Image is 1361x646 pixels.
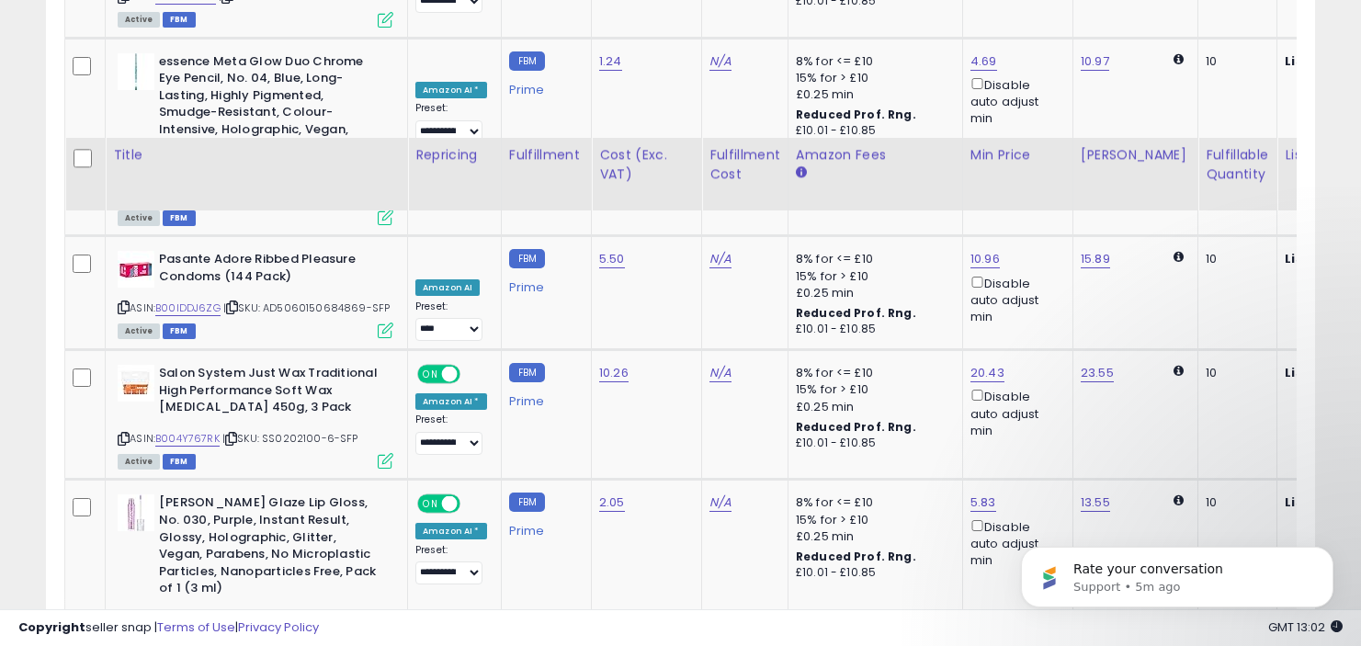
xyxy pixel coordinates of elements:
b: Reduced Prof. Rng. [796,419,916,435]
b: [PERSON_NAME] Glaze Lip Gloss, No. 030, Purple, Instant Result, Glossy, Holographic, Glitter, Veg... [159,494,382,601]
div: Amazon AI * [415,82,487,98]
small: FBM [509,249,545,268]
div: Prime [509,516,577,538]
div: ASIN: [118,53,393,224]
div: Cost (Exc. VAT) [599,145,694,184]
a: N/A [709,250,732,268]
div: 8% for <= £10 [796,365,948,381]
div: £0.25 min [796,528,948,545]
div: 15% for > £10 [796,70,948,86]
span: All listings currently available for purchase on Amazon [118,323,160,339]
a: 10.26 [599,364,629,382]
a: B004Y767RK [155,431,220,447]
strong: Copyright [18,618,85,636]
div: Preset: [415,300,487,342]
a: 20.43 [970,364,1004,382]
div: Prime [509,273,577,295]
div: [PERSON_NAME] [1081,145,1190,164]
div: 10 [1206,53,1263,70]
span: | SKU: SS0202100-6-SFP [222,431,358,446]
span: All listings currently available for purchase on Amazon [118,12,160,28]
small: FBM [509,493,545,512]
span: All listings currently available for purchase on Amazon [118,454,160,470]
img: 316habSNMjL._SL40_.jpg [118,494,154,531]
a: 4.69 [970,52,997,71]
a: N/A [709,493,732,512]
div: £0.25 min [796,86,948,103]
iframe: Intercom notifications message [993,508,1361,637]
div: Amazon AI * [415,393,487,410]
div: Min Price [970,145,1065,164]
a: 10.97 [1081,52,1109,71]
div: £0.25 min [796,285,948,301]
div: 10 [1206,494,1263,511]
div: 8% for <= £10 [796,53,948,70]
img: 31gX83yelEL._SL40_.jpg [118,365,154,402]
div: seller snap | | [18,619,319,637]
div: ASIN: [118,251,393,336]
span: OFF [458,367,487,382]
b: Reduced Prof. Rng. [796,107,916,122]
div: 10 [1206,251,1263,267]
small: FBM [509,51,545,71]
div: 10 [1206,365,1263,381]
div: 15% for > £10 [796,381,948,398]
div: Disable auto adjust min [970,516,1059,570]
div: £0.25 min [796,399,948,415]
div: Prime [509,75,577,97]
div: £10.01 - £10.85 [796,322,948,337]
b: essence Meta Glow Duo Chrome Eye Pencil, No. 04, Blue, Long-Lasting, Highly Pigmented, Smudge-Res... [159,53,382,177]
span: FBM [163,323,196,339]
div: £10.01 - £10.85 [796,565,948,581]
img: 21ofKicKRRL._SL40_.jpg [118,53,154,90]
div: Amazon AI [415,279,480,296]
b: Salon System Just Wax Traditional High Performance Soft Wax [MEDICAL_DATA] 450g, 3 Pack [159,365,382,421]
div: Fulfillment Cost [709,145,780,184]
img: 41xjfRmAZBL._SL40_.jpg [118,251,154,288]
span: ON [419,367,442,382]
div: Disable auto adjust min [970,273,1059,326]
a: 15.89 [1081,250,1110,268]
a: 5.83 [970,493,996,512]
div: 15% for > £10 [796,268,948,285]
div: Amazon Fees [796,145,955,164]
a: N/A [709,364,732,382]
a: Privacy Policy [238,618,319,636]
div: Repricing [415,145,493,164]
div: Disable auto adjust min [970,74,1059,128]
div: Amazon AI * [415,523,487,539]
a: 10.96 [970,250,1000,268]
a: 23.55 [1081,364,1114,382]
a: B00IDDJ6ZG [155,300,221,316]
span: FBM [163,454,196,470]
div: Title [113,145,400,164]
div: 8% for <= £10 [796,251,948,267]
div: Fulfillment [509,145,584,164]
div: £10.01 - £10.85 [796,123,948,139]
div: ASIN: [118,365,393,467]
div: Disable auto adjust min [970,386,1059,439]
a: 2.05 [599,493,625,512]
span: All listings currently available for purchase on Amazon [118,210,160,226]
div: 8% for <= £10 [796,494,948,511]
div: 15% for > £10 [796,512,948,528]
a: 13.55 [1081,493,1110,512]
span: ON [419,496,442,512]
a: 1.24 [599,52,622,71]
b: Reduced Prof. Rng. [796,549,916,564]
div: Prime [509,387,577,409]
div: Preset: [415,414,487,455]
div: £10.01 - £10.85 [796,436,948,451]
span: FBM [163,12,196,28]
a: N/A [709,52,732,71]
span: | SKU: AD5060150684869-SFP [223,300,390,315]
small: Amazon Fees. [796,164,807,181]
span: FBM [163,210,196,226]
span: OFF [458,496,487,512]
small: FBM [509,363,545,382]
a: 5.50 [599,250,625,268]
